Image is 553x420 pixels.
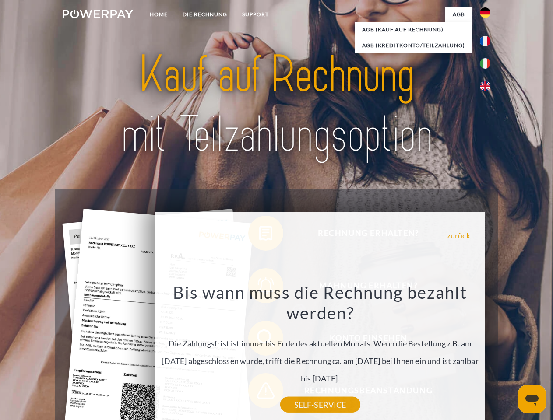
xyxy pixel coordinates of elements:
[355,22,472,38] a: AGB (Kauf auf Rechnung)
[480,58,490,69] img: it
[160,282,480,324] h3: Bis wann muss die Rechnung bezahlt werden?
[84,42,469,168] img: title-powerpay_de.svg
[480,36,490,46] img: fr
[447,231,470,239] a: zurück
[280,397,360,413] a: SELF-SERVICE
[445,7,472,22] a: agb
[480,81,490,91] img: en
[175,7,235,22] a: DIE RECHNUNG
[63,10,133,18] img: logo-powerpay-white.svg
[160,282,480,405] div: Die Zahlungsfrist ist immer bis Ende des aktuellen Monats. Wenn die Bestellung z.B. am [DATE] abg...
[480,7,490,18] img: de
[355,38,472,53] a: AGB (Kreditkonto/Teilzahlung)
[142,7,175,22] a: Home
[518,385,546,413] iframe: Schaltfläche zum Öffnen des Messaging-Fensters
[235,7,276,22] a: SUPPORT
